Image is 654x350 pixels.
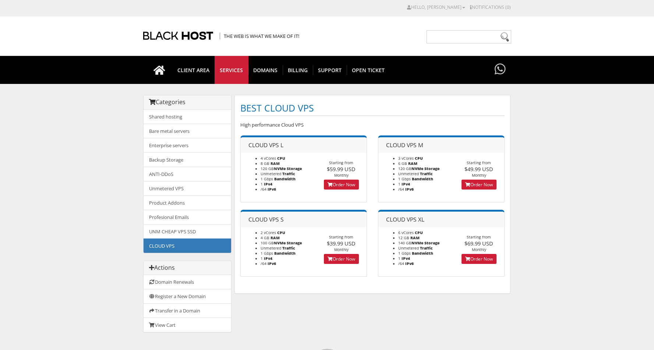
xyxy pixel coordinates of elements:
b: IPv4 [264,181,272,187]
span: 3 vCores [398,156,414,161]
b: RAM [410,235,420,240]
b: Storage [424,240,439,245]
a: Hello, [PERSON_NAME] [407,4,465,10]
b: Storage [424,166,439,171]
a: Transfer in a Domain [144,303,231,318]
h3: Categories [149,99,226,106]
span: CLOUD VPS L [248,141,283,149]
span: 1 Gbps [261,176,273,181]
b: Traffic [420,171,433,176]
b: Bandwidth [412,251,433,256]
div: Starting from Monthly [454,160,504,178]
a: Unmetered VPS [144,181,231,196]
span: SERVICES [215,65,248,75]
a: Notifications (0) [470,4,511,10]
span: CLOUD VPS M [386,141,423,149]
b: Traffic [420,245,433,251]
span: $49.99 USD [464,165,493,173]
b: IPv4 [264,256,272,261]
span: Support [313,65,347,75]
b: Traffic [282,171,295,176]
span: $59.99 USD [327,165,356,173]
h3: Actions [149,265,226,271]
span: Billing [283,65,313,75]
b: RAM [408,161,417,166]
p: High performance Cloud VPS [240,121,505,128]
b: NVMe [274,240,286,245]
span: /64 [398,187,404,192]
span: 120 GB [261,166,286,171]
span: 1 [398,256,400,261]
span: 100 GB [261,240,286,245]
span: 8 GB [261,161,269,166]
b: NVMe [274,166,286,171]
span: 6 GB [398,161,407,166]
b: CPU [277,230,285,235]
a: Support [313,56,347,84]
b: Storage [287,166,302,171]
span: 6 vCores [398,230,414,235]
a: CLIENT AREA [172,56,215,84]
span: 12 GB [398,235,409,240]
b: IPv6 [268,261,276,266]
b: IPv4 [402,256,410,261]
span: CLOUD VPS XL [386,215,424,223]
b: Bandwidth [412,176,433,181]
a: Order Now [324,254,359,264]
span: Unmetered [261,245,281,251]
span: Unmetered [261,171,281,176]
a: UNM CHEAP VPS SSD [144,224,231,239]
span: 140 GB [398,240,423,245]
a: Domains [248,56,283,84]
span: $39.99 USD [327,240,356,247]
a: CLOUD VPS [144,238,231,253]
a: SERVICES [215,56,248,84]
b: IPv4 [402,181,410,187]
a: Backup Storage [144,152,231,167]
span: Unmetered [398,171,419,176]
input: Need help? [427,30,511,43]
a: Enterprise servers [144,138,231,153]
b: Traffic [282,245,295,251]
a: Have questions? [493,56,508,83]
a: Product Addons [144,195,231,210]
b: CPU [415,156,423,161]
span: 1 [398,181,400,187]
div: Starting from Monthly [316,160,367,178]
span: 1 [261,256,263,261]
b: NVMe [411,166,423,171]
a: Billing [283,56,313,84]
span: 4 GB [261,235,269,240]
a: Order Now [462,180,496,190]
a: Shared hosting [144,110,231,124]
b: IPv6 [268,187,276,192]
b: CPU [415,230,423,235]
span: 1 Gbps [261,251,273,256]
a: Go to homepage [146,56,173,84]
span: 1 Gbps [398,176,411,181]
b: Bandwidth [274,176,296,181]
a: Profesional Emails [144,210,231,225]
b: Storage [287,240,302,245]
span: CLOUD VPS S [248,215,284,223]
span: 120 GB [398,166,423,171]
span: 2 vCores [261,230,276,235]
b: IPv6 [405,187,414,192]
span: /64 [261,187,266,192]
span: /64 [261,261,266,266]
span: CLIENT AREA [172,65,215,75]
span: $69.99 USD [464,240,493,247]
span: Open Ticket [347,65,390,75]
b: IPv6 [405,261,414,266]
span: 1 Gbps [398,251,411,256]
div: Starting from Monthly [316,234,367,252]
b: CPU [277,156,285,161]
div: Starting from Monthly [454,234,504,252]
b: NVMe [411,240,423,245]
a: View Cart [144,318,231,332]
b: RAM [271,161,280,166]
a: Order Now [462,254,496,264]
a: ANTI-DDoS [144,167,231,181]
a: Open Ticket [347,56,390,84]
